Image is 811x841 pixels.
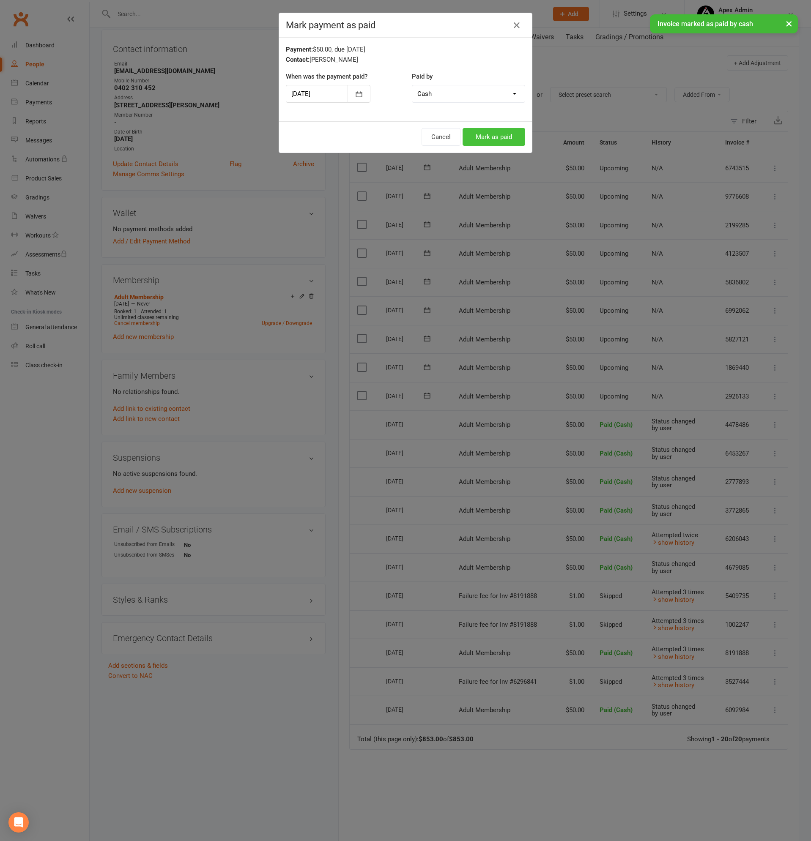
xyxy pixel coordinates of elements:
button: × [781,14,797,33]
div: [PERSON_NAME] [286,55,525,65]
label: Paid by [412,71,433,82]
div: $50.00, due [DATE] [286,44,525,55]
button: Mark as paid [463,128,525,146]
button: Cancel [422,128,460,146]
div: Invoice marked as paid by cash [650,14,798,33]
div: Open Intercom Messenger [8,812,29,833]
label: When was the payment paid? [286,71,367,82]
strong: Contact: [286,56,310,63]
strong: Payment: [286,46,313,53]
